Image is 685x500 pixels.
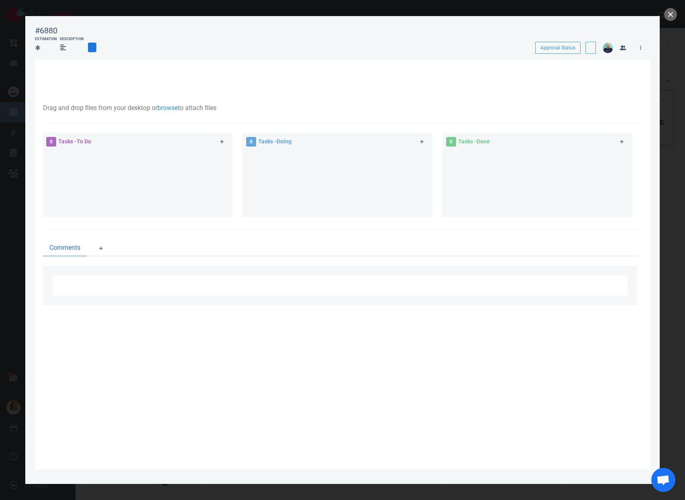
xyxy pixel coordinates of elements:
[157,104,178,112] a: browse
[603,43,613,53] img: 26
[651,468,675,492] div: Ouvrir le chat
[43,104,157,112] span: Drag and drop files from your desktop or
[178,104,216,112] span: to attach files
[458,138,490,145] span: Tasks - Done
[60,37,84,42] div: Description
[35,26,57,36] div: #6880
[664,8,677,21] button: close
[258,138,292,145] span: Tasks - Doing
[35,37,57,42] div: Estimation
[49,243,80,253] span: Comments
[58,138,91,145] span: Tasks - To Do
[535,42,581,54] button: Approval Status
[446,137,456,147] span: 0
[46,137,56,147] span: 0
[246,137,256,147] span: 0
